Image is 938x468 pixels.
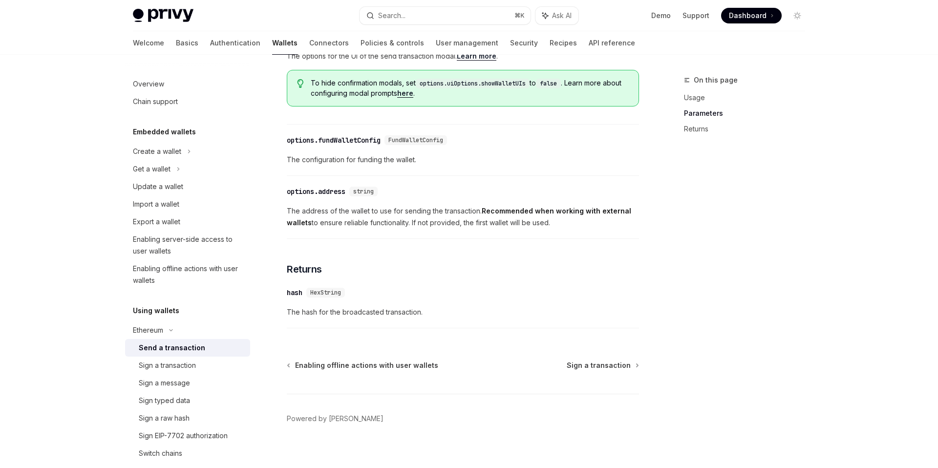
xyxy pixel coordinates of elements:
[139,430,228,442] div: Sign EIP-7702 authorization
[287,135,381,145] div: options.fundWalletConfig
[589,31,635,55] a: API reference
[297,79,304,88] svg: Tip
[125,445,250,462] a: Switch chains
[133,198,179,210] div: Import a wallet
[125,260,250,289] a: Enabling offline actions with user wallets
[133,234,244,257] div: Enabling server-side access to user wallets
[416,79,530,88] code: options.uiOptions.showWalletUIs
[287,50,639,62] span: The options for the UI of the send transaction modal. .
[310,289,341,297] span: HexString
[139,395,190,406] div: Sign typed data
[694,74,738,86] span: On this page
[125,75,250,93] a: Overview
[567,361,631,370] span: Sign a transaction
[535,7,578,24] button: Ask AI
[133,216,180,228] div: Export a wallet
[125,213,250,231] a: Export a wallet
[272,31,298,55] a: Wallets
[789,8,805,23] button: Toggle dark mode
[287,306,639,318] span: The hash for the broadcasted transaction.
[309,31,349,55] a: Connectors
[311,78,629,98] span: To hide confirmation modals, set to . Learn more about configuring modal prompts .
[682,11,709,21] a: Support
[133,126,196,138] h5: Embedded wallets
[721,8,782,23] a: Dashboard
[436,31,498,55] a: User management
[361,31,424,55] a: Policies & controls
[133,96,178,107] div: Chain support
[550,31,577,55] a: Recipes
[139,342,205,354] div: Send a transaction
[510,31,538,55] a: Security
[729,11,767,21] span: Dashboard
[514,12,525,20] span: ⌘ K
[684,90,813,106] a: Usage
[457,52,496,61] a: Learn more
[125,339,250,357] a: Send a transaction
[287,262,322,276] span: Returns
[567,361,638,370] a: Sign a transaction
[125,374,250,392] a: Sign a message
[133,263,244,286] div: Enabling offline actions with user wallets
[125,427,250,445] a: Sign EIP-7702 authorization
[139,360,196,371] div: Sign a transaction
[388,136,443,144] span: FundWalletConfig
[353,188,374,195] span: string
[133,31,164,55] a: Welcome
[133,163,171,175] div: Get a wallet
[133,9,193,22] img: light logo
[287,187,345,196] div: options.address
[210,31,260,55] a: Authentication
[133,78,164,90] div: Overview
[133,146,181,157] div: Create a wallet
[684,121,813,137] a: Returns
[133,305,179,317] h5: Using wallets
[684,106,813,121] a: Parameters
[651,11,671,21] a: Demo
[125,409,250,427] a: Sign a raw hash
[536,79,561,88] code: false
[176,31,198,55] a: Basics
[397,89,413,98] a: here
[287,205,639,229] span: The address of the wallet to use for sending the transaction. to ensure reliable functionality. I...
[295,361,438,370] span: Enabling offline actions with user wallets
[139,377,190,389] div: Sign a message
[125,195,250,213] a: Import a wallet
[288,361,438,370] a: Enabling offline actions with user wallets
[139,447,182,459] div: Switch chains
[125,231,250,260] a: Enabling server-side access to user wallets
[133,324,163,336] div: Ethereum
[287,414,384,424] a: Powered by [PERSON_NAME]
[133,181,183,192] div: Update a wallet
[125,357,250,374] a: Sign a transaction
[360,7,531,24] button: Search...⌘K
[139,412,190,424] div: Sign a raw hash
[287,288,302,298] div: hash
[378,10,405,21] div: Search...
[125,93,250,110] a: Chain support
[125,392,250,409] a: Sign typed data
[552,11,572,21] span: Ask AI
[125,178,250,195] a: Update a wallet
[287,154,639,166] span: The configuration for funding the wallet.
